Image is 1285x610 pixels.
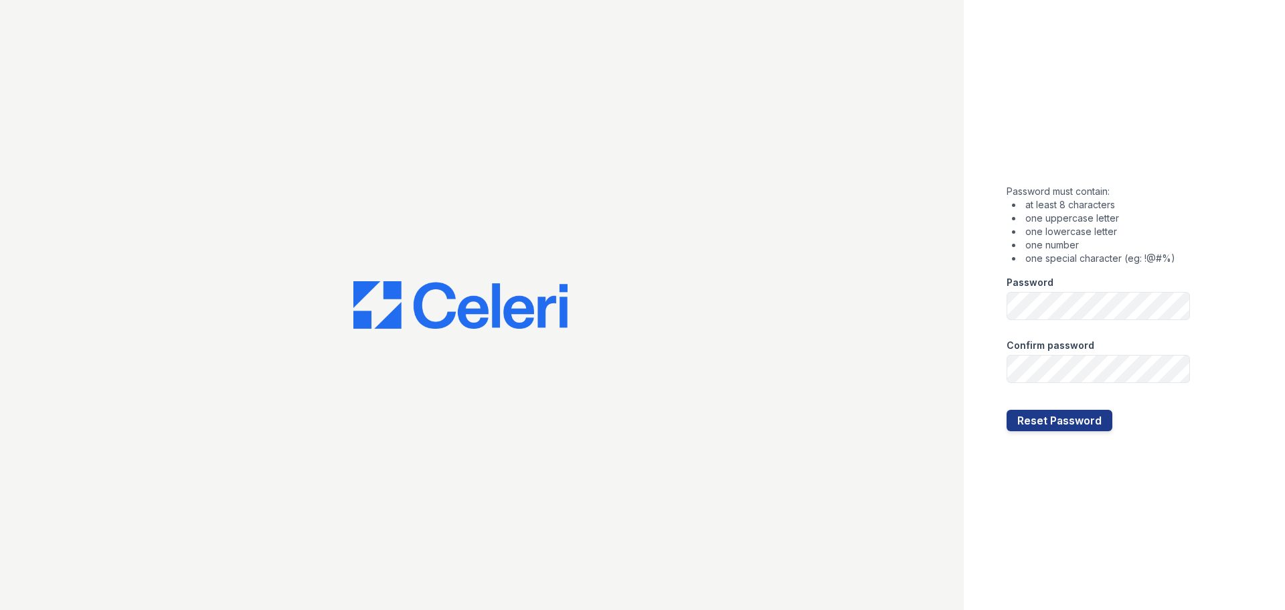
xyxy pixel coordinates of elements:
[1012,238,1190,252] li: one number
[1007,185,1190,265] div: Password must contain:
[1007,276,1053,289] label: Password
[1012,198,1190,212] li: at least 8 characters
[353,281,568,329] img: CE_Logo_Blue-a8612792a0a2168367f1c8372b55b34899dd931a85d93a1a3d3e32e68fde9ad4.png
[1012,225,1190,238] li: one lowercase letter
[1012,252,1190,265] li: one special character (eg: !@#%)
[1012,212,1190,225] li: one uppercase letter
[1007,410,1112,431] button: Reset Password
[1007,339,1094,352] label: Confirm password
